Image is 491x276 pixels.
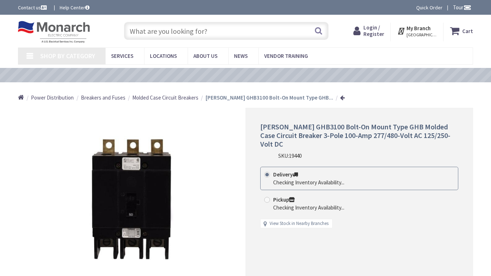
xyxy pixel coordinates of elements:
span: Tour [453,4,471,11]
strong: My Branch [407,25,431,32]
strong: [PERSON_NAME] GHB3100 Bolt-On Mount Type GHB... [206,94,333,101]
a: Molded Case Circuit Breakers [132,94,198,101]
div: SKU: [278,152,302,160]
span: Login / Register [363,24,384,37]
span: About Us [193,52,217,59]
span: Services [111,52,133,59]
a: Power Distribution [31,94,74,101]
div: Checking Inventory Availability... [273,204,344,211]
img: Monarch Electric Company [18,21,90,43]
a: View Stock in Nearby Branches [270,220,329,227]
a: VIEW OUR VIDEO TRAINING LIBRARY [177,72,303,79]
a: Quick Order [416,4,442,11]
strong: Pickup [273,196,295,203]
strong: Delivery [273,171,298,178]
div: Checking Inventory Availability... [273,179,344,186]
a: Contact us [18,4,48,11]
span: [GEOGRAPHIC_DATA], [GEOGRAPHIC_DATA] [407,32,437,38]
a: Breakers and Fuses [81,94,125,101]
span: [PERSON_NAME] GHB3100 Bolt-On Mount Type GHB Molded Case Circuit Breaker 3-Pole 100-Amp 277/480-V... [260,122,450,148]
a: Cart [450,24,473,37]
span: Shop By Category [40,52,95,60]
a: Login / Register [353,24,384,37]
span: News [234,52,248,59]
span: Locations [150,52,177,59]
strong: Cart [462,24,473,37]
input: What are you looking for? [124,22,329,40]
span: Vendor Training [264,52,308,59]
div: My Branch [GEOGRAPHIC_DATA], [GEOGRAPHIC_DATA] [397,24,437,37]
span: 19440 [289,152,302,159]
img: Eaton GHB3100 Bolt-On Mount Type GHB Molded Case Circuit Breaker 3-Pole 100-Amp 277/480-Volt AC 1... [55,121,209,276]
a: Help Center [60,4,90,11]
